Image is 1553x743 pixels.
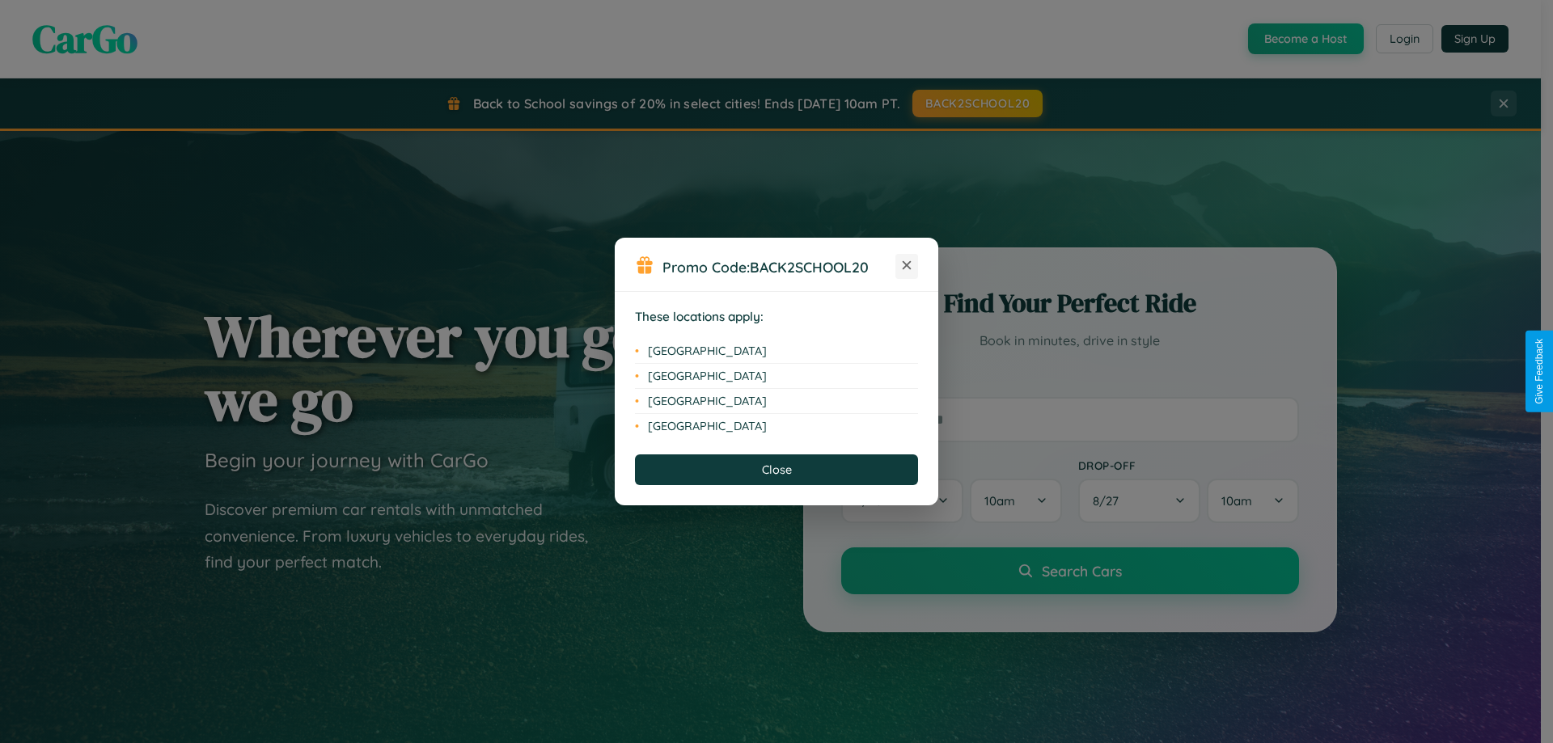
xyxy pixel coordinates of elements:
h3: Promo Code: [662,258,895,276]
strong: These locations apply: [635,309,764,324]
li: [GEOGRAPHIC_DATA] [635,414,918,438]
li: [GEOGRAPHIC_DATA] [635,339,918,364]
b: BACK2SCHOOL20 [750,258,869,276]
button: Close [635,454,918,485]
li: [GEOGRAPHIC_DATA] [635,389,918,414]
div: Give Feedback [1534,339,1545,404]
li: [GEOGRAPHIC_DATA] [635,364,918,389]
